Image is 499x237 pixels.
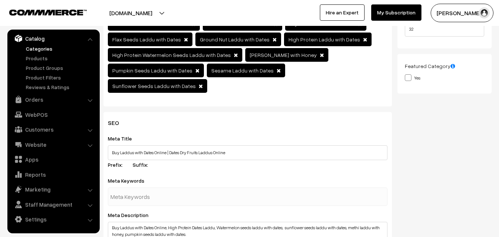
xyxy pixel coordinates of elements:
a: Settings [9,213,97,226]
a: Product Groups [24,64,97,72]
label: Featured Category [405,62,455,70]
a: Customers [9,123,97,136]
img: COMMMERCE [9,10,87,15]
span: Flax Seeds Laddu with Dates [112,36,181,43]
a: Categories [24,45,97,53]
a: Orders [9,93,97,106]
a: Product Filters [24,74,97,81]
input: Meta Keywords [110,189,187,204]
a: Staff Management [9,198,97,211]
a: Apps [9,153,97,166]
a: Catalog [9,32,97,45]
label: Meta Description [108,211,157,219]
span: [PERSON_NAME] with Honey [250,52,317,58]
button: [PERSON_NAME] [431,4,493,22]
span: Sesame Laddu with Dates [211,67,274,74]
span: High Protein Watermelon Seeds Laddu with Dates [112,52,231,58]
input: Meta Title [108,145,387,160]
span: Pumpkin Seeds Laddu with Dates [112,67,192,74]
span: High Protein Laddu with Dates [288,36,360,43]
input: Enter Number [405,22,484,37]
label: Yes [405,74,420,81]
a: Reviews & Ratings [24,83,97,91]
label: Meta Keywords [108,177,153,184]
span: SEO [108,119,128,126]
a: Hire an Expert [320,4,365,21]
a: Marketing [9,183,97,196]
span: Sunflower Seeds Laddu with Dates [112,83,196,89]
a: Website [9,138,97,151]
a: Products [24,54,97,62]
a: COMMMERCE [9,7,74,16]
img: user [479,7,490,18]
a: WebPOS [9,108,97,121]
label: Meta Title [108,135,141,142]
button: [DOMAIN_NAME] [83,4,178,22]
label: Suffix: [133,161,157,169]
span: Ground Nut Laddu with Dates [200,36,270,43]
a: Reports [9,168,97,181]
label: Prefix: [108,161,131,169]
a: My Subscription [371,4,421,21]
